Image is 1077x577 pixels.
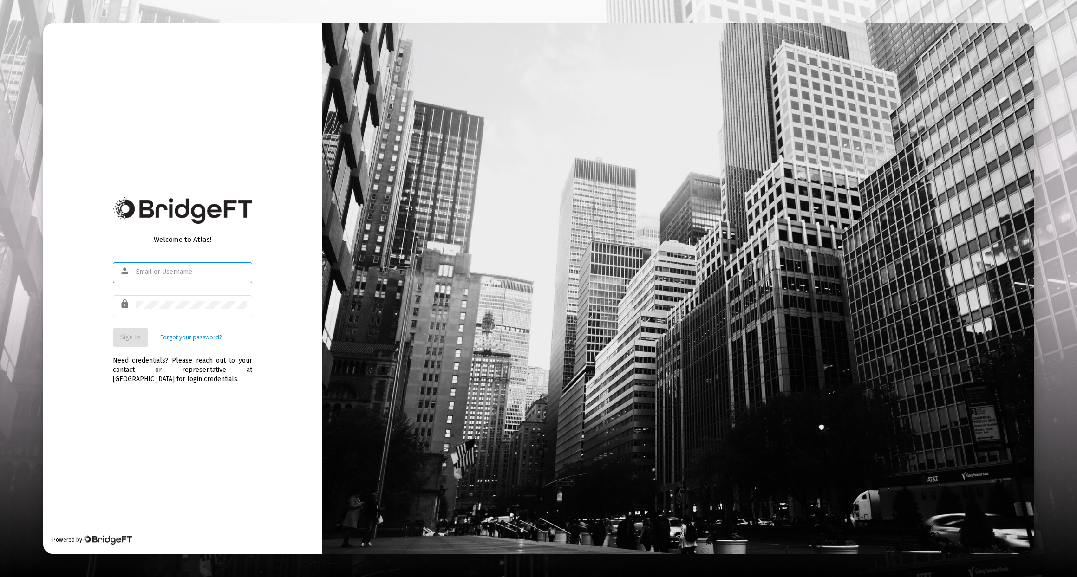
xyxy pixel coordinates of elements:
a: Forgot your password? [160,333,222,342]
div: Need credentials? Please reach out to your contact or representative at [GEOGRAPHIC_DATA] for log... [113,347,252,384]
img: Bridge Financial Technology Logo [83,535,132,545]
mat-icon: lock [120,298,131,310]
div: Welcome to Atlas! [113,235,252,244]
input: Email or Username [136,268,247,276]
div: Powered by [52,535,132,545]
mat-icon: person [120,266,131,277]
img: Bridge Financial Technology Logo [113,197,252,224]
span: Sign In [120,333,141,341]
button: Sign In [113,328,148,347]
